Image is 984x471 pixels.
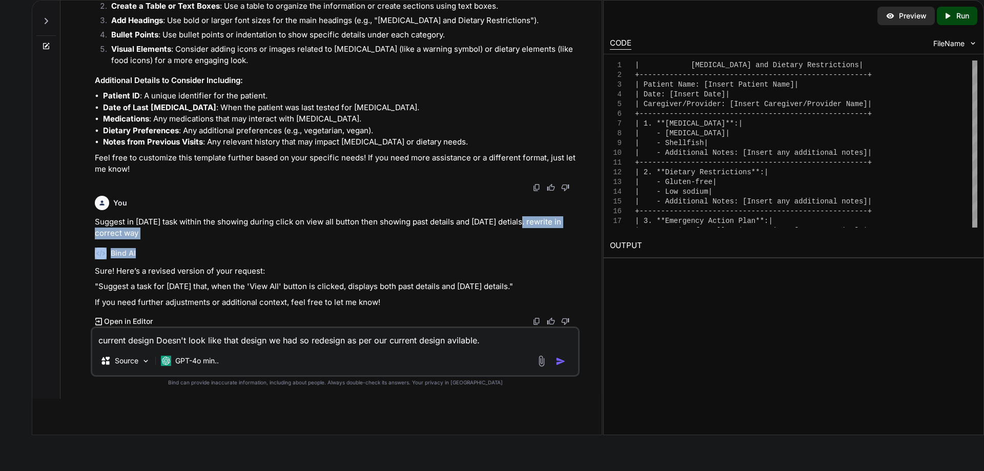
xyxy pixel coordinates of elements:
strong: Visual Elements [111,44,171,54]
span: | - Additional Notes: [Insert any additional no [635,149,850,157]
span: tes]| [850,149,872,157]
span: +------------------------------------------------- [635,110,850,118]
div: 3 [610,80,622,90]
img: copy [532,317,541,325]
strong: Notes from Previous Visits [103,137,203,147]
div: 12 [610,168,622,177]
h6: You [113,198,127,208]
span: | - Gluten-free [635,178,712,186]
span: tes]| [850,197,872,206]
span: | [859,61,863,69]
p: Sure! Here’s a revised version of your request: [95,265,578,277]
span: | - Additional Notes: [Insert any additional no [635,197,850,206]
span: | - Shellfish [635,139,704,147]
span: | [MEDICAL_DATA] and Dietary Restrictions [635,61,859,69]
div: 17 [610,216,622,226]
div: 13 [610,177,622,187]
li: : Use a table to organize the information or create sections using text boxes. [103,1,578,15]
h2: OUTPUT [604,234,983,258]
img: like [547,183,555,192]
span: +------------------------------------------------- [635,158,850,167]
strong: Create a Table or Text Boxes [111,1,220,11]
span: | [725,129,729,137]
p: Source [115,356,138,366]
strong: Add Headings [111,15,163,25]
div: 11 [610,158,622,168]
div: 16 [610,207,622,216]
div: 5 [610,99,622,109]
div: 18 [610,226,622,236]
p: Feel free to customize this template further based on your specific needs! If you need more assis... [95,152,578,175]
img: like [547,317,555,325]
span: | - Low sodium [635,188,708,196]
p: Bind can provide inaccurate information, including about people. Always double-check its answers.... [91,379,580,386]
img: copy [532,183,541,192]
div: 7 [610,119,622,129]
h6: Bind AI [111,248,136,258]
li: : Consider adding icons or images related to [MEDICAL_DATA] (like a warning symbol) or dietary el... [103,44,578,67]
div: 9 [610,138,622,148]
img: preview [886,11,895,21]
div: 10 [610,148,622,158]
div: CODE [610,37,631,50]
strong: Patient ID [103,91,140,100]
strong: Dietary Preferences [103,126,179,135]
span: | [725,90,729,98]
img: attachment [536,355,547,367]
p: If you need further adjustments or additional context, feel free to let me know! [95,297,578,309]
p: Run [956,11,969,21]
span: ame]| [850,100,872,108]
img: Pick Models [141,357,150,365]
strong: Medications [103,114,149,124]
div: 2 [610,70,622,80]
div: 1 [610,60,622,70]
h3: Additional Details to Consider Including: [95,75,578,87]
div: 8 [610,129,622,138]
span: | 2. **Dietary Restrictions**: [635,168,764,176]
textarea: current design Doesn't look like that design we had so redesign as per our current design avilable. [92,328,578,346]
span: n] | [850,227,868,235]
span: FileName [933,38,965,49]
img: icon [556,356,566,366]
img: chevron down [969,39,977,48]
li: : Use bullet points or indentation to show specific details under each category. [103,29,578,44]
span: | - [MEDICAL_DATA] [635,129,725,137]
div: 15 [610,197,622,207]
p: Suggest in [DATE] task within the showing during click on view all button then showing past detai... [95,216,578,239]
div: 6 [610,109,622,119]
li: : Any medications that may interact with [MEDICAL_DATA]. [103,113,578,125]
img: GPT-4o mini [161,356,171,366]
p: Open in Editor [104,316,153,326]
span: +------------------------------------------------- [635,207,850,215]
span: | [712,178,716,186]
li: : Any relevant history that may impact [MEDICAL_DATA] or dietary needs. [103,136,578,148]
span: | Caregiver/Provider: [Insert Caregiver/Provider N [635,100,850,108]
img: dislike [561,317,569,325]
span: | [708,188,712,196]
span: | 1. **[MEDICAL_DATA]**: [635,119,739,128]
div: 14 [610,187,622,197]
li: : When the patient was last tested for [MEDICAL_DATA]. [103,102,578,114]
span: ----+ [850,207,872,215]
span: | Patient Name: [Insert Patient Name] [635,80,794,89]
li: : A unique identifier for the patient. [103,90,578,102]
p: Preview [899,11,927,21]
span: | [738,119,742,128]
span: | [794,80,798,89]
span: +------------------------------------------------- [635,71,850,79]
li: : Use bold or larger font sizes for the main headings (e.g., "[MEDICAL_DATA] and Dietary Restrict... [103,15,578,29]
span: | [768,217,772,225]
span: ----+ [850,71,872,79]
span: ----+ [850,158,872,167]
div: 4 [610,90,622,99]
span: ----+ [850,110,872,118]
li: : Any additional preferences (e.g., vegetarian, vegan). [103,125,578,137]
p: GPT-4o min.. [175,356,219,366]
span: | [704,139,708,147]
strong: Bullet Points [111,30,158,39]
strong: Date of Last [MEDICAL_DATA] [103,103,216,112]
span: | 3. **Emergency Action Plan**: [635,217,768,225]
span: | Date: [Insert Date] [635,90,725,98]
img: dislike [561,183,569,192]
span: | [764,168,768,176]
